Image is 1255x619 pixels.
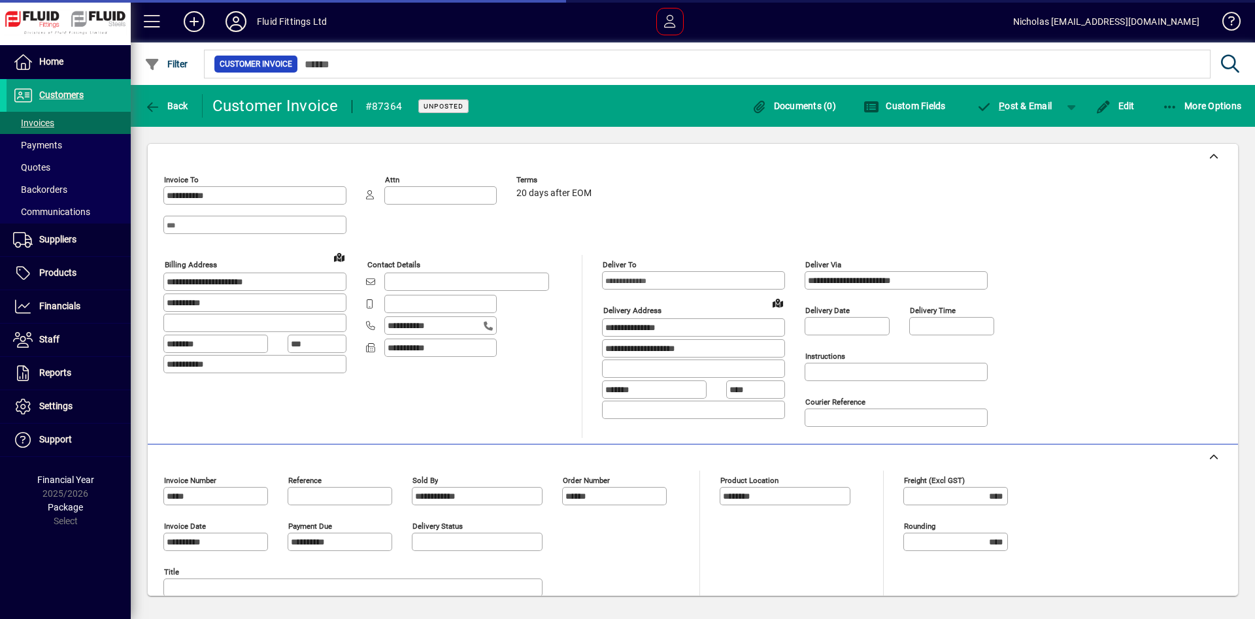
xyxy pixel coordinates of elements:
span: Customer Invoice [220,58,292,71]
span: Suppliers [39,234,76,244]
span: More Options [1162,101,1242,111]
div: #87364 [365,96,403,117]
a: Staff [7,324,131,356]
span: Reports [39,367,71,378]
mat-label: Deliver To [603,260,637,269]
mat-label: Invoice number [164,476,216,485]
mat-label: Invoice date [164,522,206,531]
span: Edit [1096,101,1135,111]
span: Home [39,56,63,67]
span: Filter [144,59,188,69]
a: Support [7,424,131,456]
button: Post & Email [970,94,1059,118]
button: Custom Fields [860,94,949,118]
button: More Options [1159,94,1245,118]
button: Back [141,94,192,118]
mat-label: Delivery status [412,522,463,531]
span: Financials [39,301,80,311]
mat-label: Invoice To [164,175,199,184]
span: 20 days after EOM [516,188,592,199]
span: Financial Year [37,475,94,485]
button: Profile [215,10,257,33]
span: Support [39,434,72,444]
a: Communications [7,201,131,223]
span: Staff [39,334,59,344]
a: Invoices [7,112,131,134]
span: Terms [516,176,595,184]
span: Backorders [13,184,67,195]
mat-label: Payment due [288,522,332,531]
span: Back [144,101,188,111]
button: Filter [141,52,192,76]
a: Quotes [7,156,131,178]
span: Unposted [424,102,463,110]
span: ost & Email [977,101,1052,111]
div: Customer Invoice [212,95,339,116]
mat-label: Title [164,567,179,577]
a: Payments [7,134,131,156]
a: View on map [329,246,350,267]
span: Products [39,267,76,278]
mat-label: Attn [385,175,399,184]
mat-label: Order number [563,476,610,485]
span: Invoices [13,118,54,128]
a: Backorders [7,178,131,201]
app-page-header-button: Back [131,94,203,118]
a: Financials [7,290,131,323]
a: Products [7,257,131,290]
span: Package [48,502,83,512]
a: Settings [7,390,131,423]
span: P [999,101,1005,111]
span: Documents (0) [751,101,836,111]
a: Home [7,46,131,78]
button: Add [173,10,215,33]
button: Documents (0) [748,94,839,118]
a: Reports [7,357,131,390]
button: Edit [1092,94,1138,118]
a: View on map [767,292,788,313]
div: Fluid Fittings Ltd [257,11,327,32]
span: Custom Fields [863,101,946,111]
a: Knowledge Base [1213,3,1239,45]
mat-label: Freight (excl GST) [904,476,965,485]
mat-label: Delivery date [805,306,850,315]
span: Settings [39,401,73,411]
span: Quotes [13,162,50,173]
mat-label: Reference [288,476,322,485]
mat-label: Deliver via [805,260,841,269]
mat-label: Instructions [805,352,845,361]
mat-label: Courier Reference [805,397,865,407]
mat-label: Delivery time [910,306,956,315]
a: Suppliers [7,224,131,256]
mat-label: Rounding [904,522,935,531]
span: Communications [13,207,90,217]
mat-label: Product location [720,476,778,485]
div: Nicholas [EMAIL_ADDRESS][DOMAIN_NAME] [1013,11,1199,32]
span: Payments [13,140,62,150]
span: Customers [39,90,84,100]
mat-label: Sold by [412,476,438,485]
